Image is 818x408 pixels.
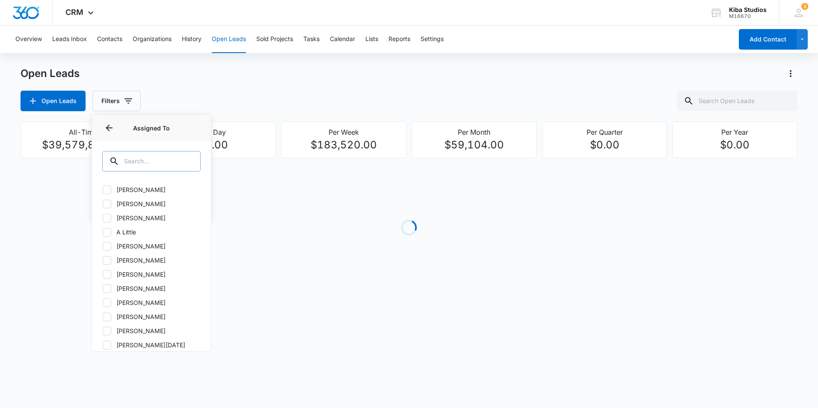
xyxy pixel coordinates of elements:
[157,127,271,137] p: Per Day
[417,137,531,153] p: $59,104.00
[678,127,792,137] p: Per Year
[256,26,293,53] button: Sold Projects
[157,137,271,153] p: $0.00
[212,26,246,53] button: Open Leads
[21,67,80,80] h1: Open Leads
[133,26,172,53] button: Organizations
[548,127,662,137] p: Per Quarter
[102,340,201,349] label: [PERSON_NAME][DATE]
[102,124,201,133] p: Assigned To
[729,13,767,19] div: account id
[801,3,808,10] div: notifications count
[52,26,87,53] button: Leads Inbox
[21,91,86,111] button: Open Leads
[92,91,141,111] button: Filters
[102,298,201,307] label: [PERSON_NAME]
[102,312,201,321] label: [PERSON_NAME]
[102,256,201,265] label: [PERSON_NAME]
[548,137,662,153] p: $0.00
[677,91,797,111] input: Search Open Leads
[15,26,42,53] button: Overview
[421,26,444,53] button: Settings
[417,127,531,137] p: Per Month
[102,185,201,194] label: [PERSON_NAME]
[102,121,116,135] button: Back
[26,137,140,153] p: $39,579,826.52
[784,67,797,80] button: Actions
[65,8,83,17] span: CRM
[729,6,767,13] div: account name
[182,26,202,53] button: History
[388,26,410,53] button: Reports
[102,228,201,237] label: A Little
[739,29,797,50] button: Add Contact
[303,26,320,53] button: Tasks
[287,137,401,153] p: $183,520.00
[102,151,201,171] input: Search...
[26,127,140,137] p: All-Time
[678,137,792,153] p: $0.00
[97,26,122,53] button: Contacts
[102,270,201,279] label: [PERSON_NAME]
[102,242,201,251] label: [PERSON_NAME]
[365,26,378,53] button: Lists
[102,284,201,293] label: [PERSON_NAME]
[287,127,401,137] p: Per Week
[330,26,355,53] button: Calendar
[102,326,201,335] label: [PERSON_NAME]
[801,3,808,10] span: 3
[102,199,201,208] label: [PERSON_NAME]
[102,213,201,222] label: [PERSON_NAME]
